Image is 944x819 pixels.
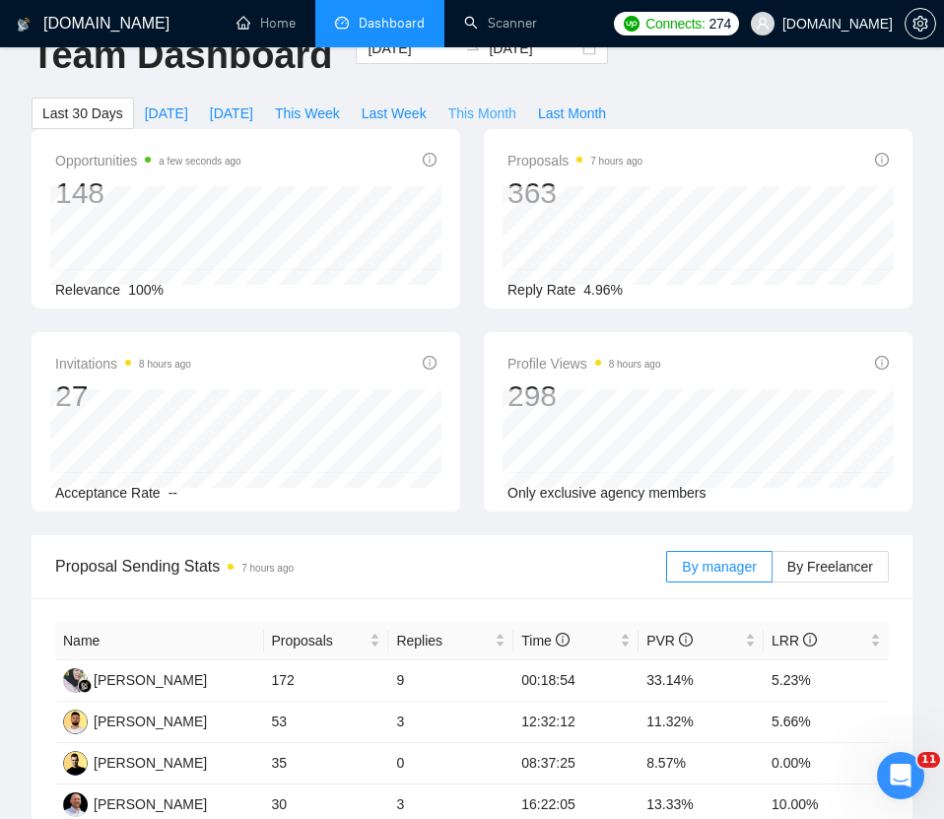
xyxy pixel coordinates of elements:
time: 7 hours ago [590,156,642,167]
td: 8.57% [639,743,764,785]
span: This Week [275,102,340,124]
img: YS [63,751,88,776]
td: 35 [264,743,389,785]
div: [PERSON_NAME] [94,793,207,815]
iframe: Intercom live chat [877,752,924,799]
span: Dashboard [359,15,425,32]
img: MH [63,792,88,817]
span: setting [906,16,935,32]
div: [PERSON_NAME] [94,669,207,691]
span: info-circle [803,633,817,647]
span: By Freelancer [787,559,873,575]
th: Replies [388,622,513,660]
span: LRR [772,633,817,648]
img: FF [63,668,88,693]
span: Last Month [538,102,606,124]
button: Last 30 Days [32,98,134,129]
h1: Team Dashboard [32,33,332,79]
th: Proposals [264,622,389,660]
span: This Month [448,102,516,124]
input: Start date [368,37,457,59]
div: [PERSON_NAME] [94,752,207,774]
div: 27 [55,377,191,415]
span: Only exclusive agency members [507,485,707,501]
span: Last 30 Days [42,102,123,124]
td: 08:37:25 [513,743,639,785]
button: [DATE] [199,98,264,129]
span: Proposals [507,149,642,172]
a: FF[PERSON_NAME] [63,671,207,687]
span: Replies [396,630,491,651]
span: Last Week [362,102,427,124]
button: This Week [264,98,351,129]
td: 53 [264,702,389,743]
th: Name [55,622,264,660]
td: 00:18:54 [513,660,639,702]
span: Connects: [645,13,705,34]
time: 8 hours ago [609,359,661,370]
td: 5.66% [764,702,889,743]
div: 298 [507,377,661,415]
td: 3 [388,702,513,743]
a: MH[PERSON_NAME] [63,795,207,811]
span: Profile Views [507,352,661,375]
time: 8 hours ago [139,359,191,370]
div: 363 [507,174,642,212]
span: Relevance [55,282,120,298]
button: [DATE] [134,98,199,129]
span: info-circle [679,633,693,647]
span: 274 [709,13,731,34]
time: 7 hours ago [241,563,294,574]
span: Proposals [272,630,367,651]
td: 11.32% [639,702,764,743]
td: 5.23% [764,660,889,702]
button: Last Month [527,98,617,129]
span: [DATE] [145,102,188,124]
td: 0 [388,743,513,785]
span: info-circle [875,356,889,370]
span: -- [169,485,177,501]
div: 148 [55,174,241,212]
div: [PERSON_NAME] [94,711,207,732]
button: setting [905,8,936,39]
a: KZ[PERSON_NAME] [63,713,207,728]
span: dashboard [335,16,349,30]
span: 100% [128,282,164,298]
td: 172 [264,660,389,702]
span: user [756,17,770,31]
span: [DATE] [210,102,253,124]
span: Time [521,633,569,648]
span: to [465,40,481,56]
span: Opportunities [55,149,241,172]
span: Acceptance Rate [55,485,161,501]
span: PVR [646,633,693,648]
time: a few seconds ago [159,156,240,167]
span: Reply Rate [507,282,575,298]
a: setting [905,16,936,32]
span: info-circle [423,153,437,167]
a: homeHome [236,15,296,32]
a: searchScanner [464,15,537,32]
span: 11 [917,752,940,768]
span: info-circle [875,153,889,167]
img: logo [17,9,31,40]
span: info-circle [556,633,570,647]
img: upwork-logo.png [624,16,640,32]
button: Last Week [351,98,438,129]
button: This Month [438,98,527,129]
span: Proposal Sending Stats [55,554,666,579]
td: 9 [388,660,513,702]
img: KZ [63,710,88,734]
span: 4.96% [583,282,623,298]
td: 0.00% [764,743,889,785]
td: 12:32:12 [513,702,639,743]
td: 33.14% [639,660,764,702]
a: YS[PERSON_NAME] [63,754,207,770]
img: gigradar-bm.png [78,679,92,693]
span: Invitations [55,352,191,375]
span: By manager [682,559,756,575]
span: info-circle [423,356,437,370]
